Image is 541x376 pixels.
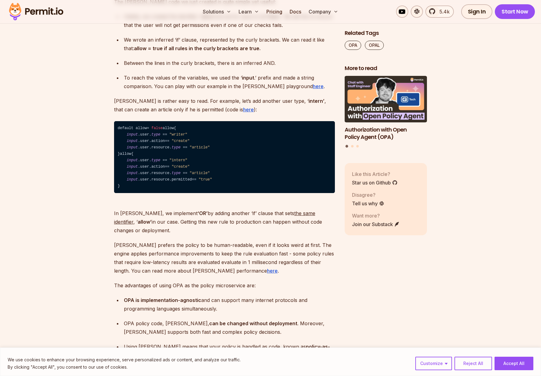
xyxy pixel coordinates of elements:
[198,177,212,182] span: "true"
[134,45,261,51] strong: allow = true if all rules in the curly brackets are true.
[169,132,187,137] span: "writer"
[436,8,450,15] span: 5.4k
[183,171,185,175] span: =
[114,121,335,193] code: default allow allow .user. .user.action .user.resource. allow .user. .user.action .user.resource....
[138,219,152,225] strong: allow’
[198,210,208,216] strong: ‘OR’
[8,363,241,371] p: By clicking "Accept All", you consent to our use of cookies.
[185,145,187,150] span: =
[172,171,180,175] span: type
[124,342,335,368] p: Using [PERSON_NAME] means that your policy is handled as code, known as . Having policy as code b...
[8,356,241,363] p: We use cookies to enhance your browsing experience, serve personalized ads or content, and analyz...
[454,357,492,370] button: Reject All
[118,152,120,156] span: }
[147,126,149,130] span: =
[151,126,163,130] span: false
[209,320,297,326] strong: can be changed without deployment
[124,297,201,303] strong: OPA is implementation-agnostic
[345,76,427,141] a: Authorization with Open Policy Agent (OPA)Authorization with Open Policy Agent (OPA)
[114,241,335,275] p: [PERSON_NAME] prefers the policy to be human-readable, even if it looks weird at first. The engin...
[172,165,190,169] span: "create"
[163,158,165,162] span: =
[127,132,138,137] span: input
[127,177,138,182] span: input
[345,65,427,72] h2: More to read
[356,145,359,147] button: Go to slide 3
[264,6,285,18] a: Pricing
[425,6,454,18] a: 5.4k
[345,76,427,148] div: Posts
[114,281,335,290] p: The advantages of using OPA as the policy microservice are:
[352,200,384,207] a: Tell us why
[127,158,138,162] span: input
[415,357,452,370] button: Customize
[287,6,304,18] a: Docs
[352,170,398,178] p: Like this Article?
[174,126,176,130] span: {
[165,139,167,143] span: =
[352,191,384,199] p: Disagree?
[131,152,133,156] span: {
[352,221,400,228] a: Join our Substack
[345,76,427,141] li: 1 of 3
[243,106,254,113] a: here
[365,41,384,50] a: OPAL
[242,75,254,81] strong: input
[124,35,335,53] p: We wrote an inferred ‘if’ clause, represented by the curly brackets. We can read it like that:
[114,200,335,235] p: In [PERSON_NAME], we implement by adding another ‘if’ clause that sets , ‘ in our case. Getting t...
[127,171,138,175] span: input
[151,132,160,137] span: type
[495,357,533,370] button: Accept All
[124,296,335,313] p: and can support many internet protocols and programming languages simultaneously.
[351,145,354,147] button: Go to slide 2
[190,145,210,150] span: "article"
[165,165,167,169] span: =
[172,139,190,143] span: "create"
[163,132,165,137] span: =
[345,76,427,122] img: Authorization with Open Policy Agent (OPA)
[172,145,180,150] span: type
[495,4,535,19] a: Start Now
[124,59,335,67] p: Between the lines in the curly brackets, there is an inferred AND.
[169,158,187,162] span: "intern"
[346,145,348,147] button: Go to slide 1
[167,139,169,143] span: =
[352,212,400,219] p: Want more?
[345,29,427,37] h2: Related Tags
[165,132,167,137] span: =
[124,319,335,336] p: OPA policy code, [PERSON_NAME], . Moreover, [PERSON_NAME] supports both fast and complex policy d...
[236,6,261,18] button: Learn
[461,4,493,19] a: Sign In
[167,165,169,169] span: =
[185,171,187,175] span: =
[6,1,66,22] img: Permit logo
[127,165,138,169] span: input
[127,145,138,150] span: input
[352,179,398,186] a: Star us on Github
[118,184,120,188] span: }
[127,139,138,143] span: input
[151,158,160,162] span: type
[183,145,185,150] span: =
[114,97,335,114] p: [PERSON_NAME] is rather easy to read. For example, let’s add another user type, ‘ , that can crea...
[345,126,427,141] h3: Authorization with Open Policy Agent (OPA)
[165,158,167,162] span: =
[124,73,335,91] p: To reach the values of the variables, we used the ‘ .’ prefix and made a string comparison. You c...
[200,6,234,18] button: Solutions
[306,6,341,18] button: Company
[345,41,361,50] a: OPA
[313,83,324,89] a: here
[190,171,210,175] span: "article"
[267,268,278,274] a: here
[192,177,194,182] span: =
[309,98,324,104] strong: intern’
[194,177,196,182] span: =
[114,210,315,225] u: the same identifier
